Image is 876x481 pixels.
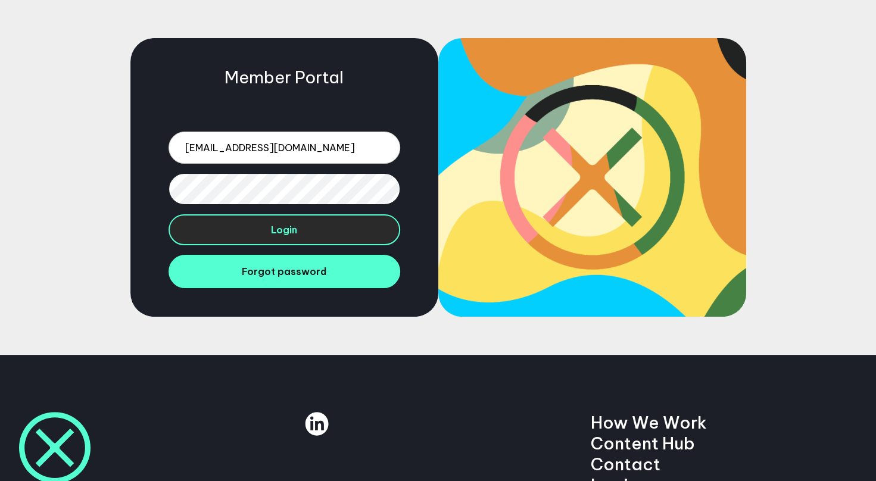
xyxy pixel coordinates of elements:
[590,433,694,454] a: Content Hub
[242,266,326,277] span: Forgot password
[590,454,660,474] a: Contact
[590,412,706,433] a: How We Work
[271,224,297,236] span: Login
[169,132,400,164] input: Email
[169,214,400,245] button: Login
[225,67,344,88] h5: Member Portal
[169,255,400,288] a: Forgot password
